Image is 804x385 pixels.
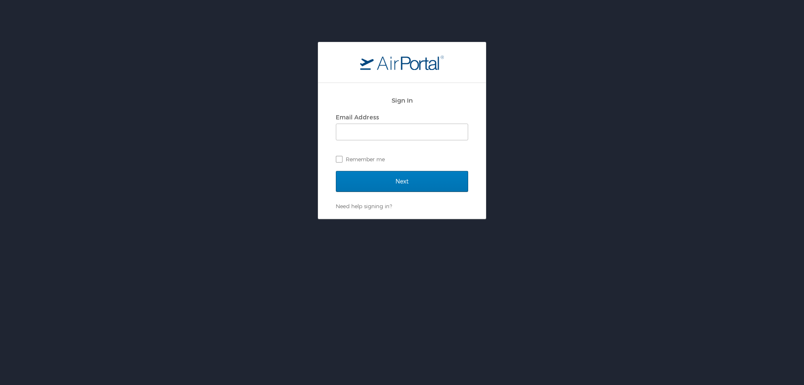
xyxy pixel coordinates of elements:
label: Remember me [336,153,468,165]
img: logo [360,55,444,70]
input: Next [336,171,468,192]
a: Need help signing in? [336,203,392,209]
label: Email Address [336,114,379,121]
h2: Sign In [336,96,468,105]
